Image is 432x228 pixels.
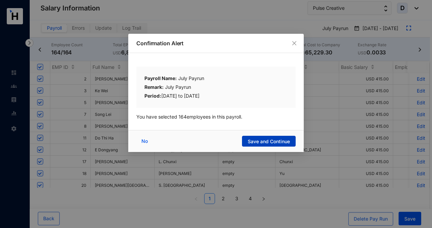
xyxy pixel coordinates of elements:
[144,75,288,83] div: July Payrun
[144,93,161,99] b: Period:
[144,83,288,92] div: July Payrun
[292,41,297,46] span: close
[144,92,288,100] div: [DATE] to [DATE]
[141,137,148,145] span: No
[136,114,242,120] span: You have selected 164 employees in this payroll.
[242,136,296,147] button: Save and Continue
[248,138,290,145] span: Save and Continue
[136,39,296,47] p: Confirmation Alert
[291,40,298,47] button: Close
[136,136,155,147] button: No
[144,75,177,81] b: Payroll Name:
[144,84,164,90] b: Remark:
